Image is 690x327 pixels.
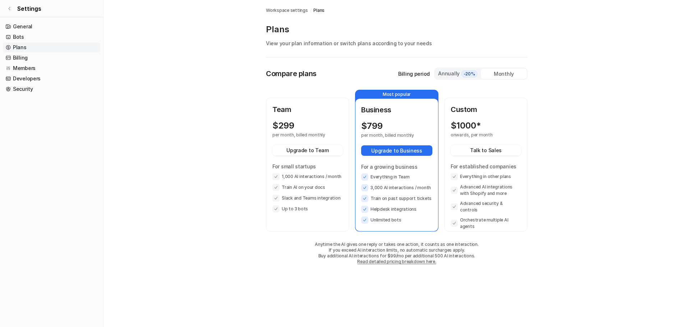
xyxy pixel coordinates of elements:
a: Plans [3,42,100,52]
a: General [3,22,100,32]
div: Monthly [481,69,527,79]
li: Up to 3 bots [272,205,343,212]
p: $ 799 [361,121,383,131]
a: Developers [3,74,100,84]
a: Workspace settings [266,7,308,14]
li: Advanced security & controls [451,200,521,213]
p: Billing period [398,70,430,78]
button: Talk to Sales [451,145,521,155]
a: Security [3,84,100,94]
a: Read detailed pricing breakdown here. [357,259,436,264]
li: Slack and Teams integration [272,195,343,202]
p: Anytime the AI gives one reply or takes one action, it counts as one interaction. [266,242,528,247]
p: For small startups [272,163,343,170]
span: / [310,7,312,14]
a: Plans [313,7,325,14]
li: Everything in other plans [451,173,521,180]
p: If you exceed AI interaction limits, no automatic surcharges apply. [266,247,528,253]
li: 3,000 AI interactions / month [361,184,432,191]
li: Unlimited bots [361,216,432,224]
p: onwards, per month [451,132,508,138]
p: For established companies [451,163,521,170]
li: Everything in Team [361,173,432,181]
p: $ 299 [272,121,294,131]
li: Helpdesk integrations [361,206,432,213]
p: Buy additional AI interactions for $99/mo per additional 500 AI interactions. [266,253,528,259]
p: Plans [266,24,528,35]
div: Annually [438,70,478,78]
p: Most popular [355,90,438,99]
p: View your plan information or switch plans according to your needs [266,39,528,47]
p: Team [272,104,343,115]
p: $ 1000* [451,121,481,131]
span: Settings [17,4,41,13]
p: per month, billed monthly [272,132,330,138]
li: Advanced AI integrations with Shopify and more [451,184,521,197]
a: Bots [3,32,100,42]
li: Train on past support tickets [361,195,432,202]
p: Business [361,104,432,115]
li: Orchestrate multiple AI agents [451,217,521,230]
a: Billing [3,53,100,63]
li: 1,000 AI interactions / month [272,173,343,180]
p: For a growing business [361,163,432,170]
p: Compare plans [266,68,317,79]
button: Upgrade to Business [361,145,432,156]
a: Members [3,63,100,73]
span: -20% [461,70,478,78]
li: Train AI on your docs [272,184,343,191]
p: per month, billed monthly [361,132,419,138]
p: Custom [451,104,521,115]
button: Upgrade to Team [272,145,343,155]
